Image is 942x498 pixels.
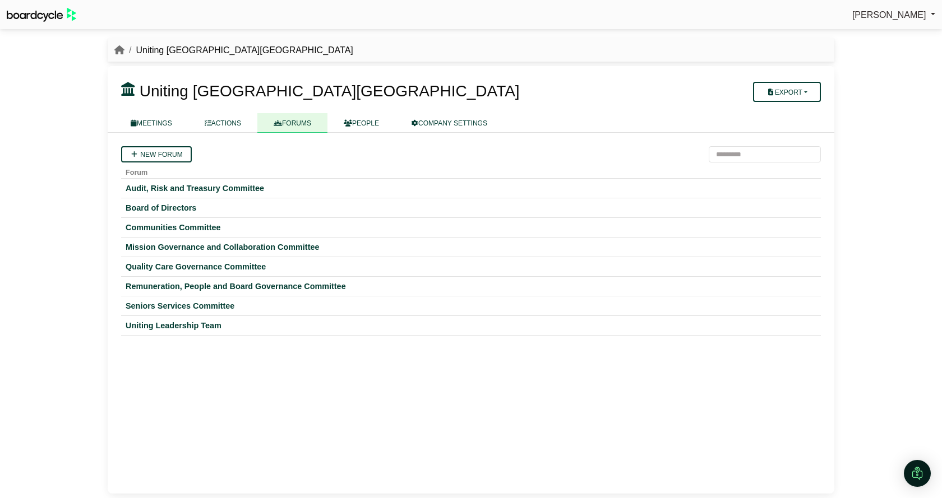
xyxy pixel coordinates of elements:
a: COMPANY SETTINGS [395,113,504,133]
span: [PERSON_NAME] [852,10,926,20]
li: Uniting [GEOGRAPHIC_DATA][GEOGRAPHIC_DATA] [124,43,353,58]
a: [PERSON_NAME] [852,8,935,22]
a: Quality Care Governance Committee [126,262,816,272]
a: Board of Directors [126,203,816,213]
a: FORUMS [257,113,327,133]
a: PEOPLE [327,113,395,133]
button: Export [753,82,821,102]
div: Open Intercom Messenger [904,460,931,487]
th: Forum [121,162,821,179]
a: Seniors Services Committee [126,301,816,311]
nav: breadcrumb [114,43,353,58]
a: Uniting Leadership Team [126,320,816,331]
a: ACTIONS [188,113,257,133]
a: MEETINGS [114,113,188,133]
img: BoardcycleBlackGreen-aaafeed430059cb809a45853b8cf6d952af9d84e6e89e1f1685b34bfd5cb7d64.svg [7,8,76,22]
a: Communities Committee [126,222,816,232]
a: Mission Governance and Collaboration Committee [126,242,816,252]
a: Remuneration, People and Board Governance Committee [126,281,816,291]
a: Audit, Risk and Treasury Committee [126,183,816,193]
a: New forum [121,146,192,162]
span: Uniting [GEOGRAPHIC_DATA][GEOGRAPHIC_DATA] [140,82,520,100]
